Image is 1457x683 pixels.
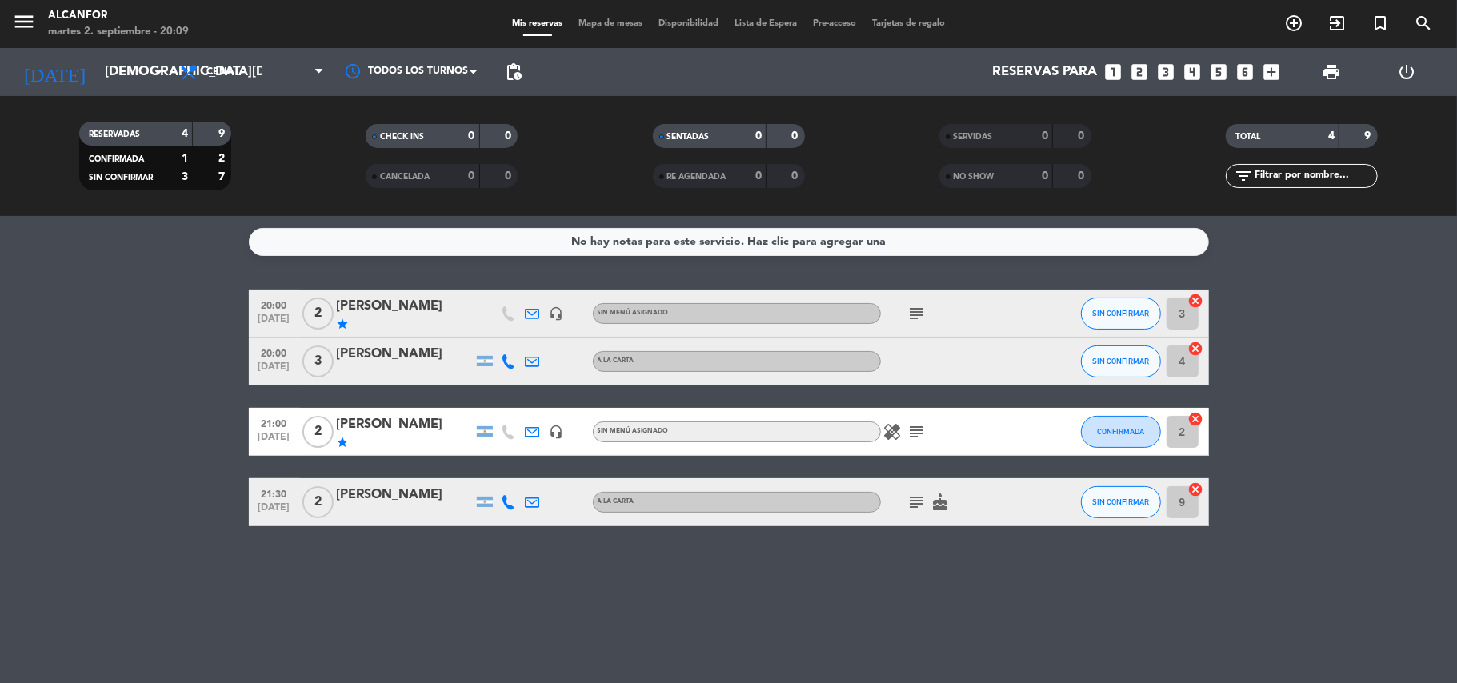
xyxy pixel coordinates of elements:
[218,153,228,164] strong: 2
[12,10,36,34] i: menu
[337,344,473,365] div: [PERSON_NAME]
[726,19,805,28] span: Lista de Espera
[337,296,473,317] div: [PERSON_NAME]
[791,170,801,182] strong: 0
[1322,62,1341,82] span: print
[254,432,294,450] span: [DATE]
[1371,14,1390,33] i: turned_in_not
[1092,497,1149,506] span: SIN CONFIRMAR
[12,54,97,90] i: [DATE]
[337,485,473,505] div: [PERSON_NAME]
[1234,166,1253,186] i: filter_list
[550,306,564,321] i: headset_mic
[182,128,188,139] strong: 4
[1097,427,1144,436] span: CONFIRMADA
[254,295,294,314] span: 20:00
[1092,309,1149,318] span: SIN CONFIRMAR
[907,304,927,323] i: subject
[598,428,669,434] span: Sin menú asignado
[931,493,951,512] i: cake
[1042,130,1048,142] strong: 0
[598,310,669,316] span: Sin menú asignado
[954,173,995,181] span: NO SHOW
[993,65,1098,80] span: Reservas para
[550,425,564,439] i: headset_mic
[380,173,430,181] span: CANCELADA
[598,357,634,364] span: A LA CARTA
[755,130,762,142] strong: 0
[650,19,726,28] span: Disponibilidad
[254,361,294,380] span: [DATE]
[1253,167,1377,185] input: Filtrar por nombre...
[570,19,650,28] span: Mapa de mesas
[469,130,475,142] strong: 0
[504,19,570,28] span: Mis reservas
[302,298,334,330] span: 2
[1078,170,1087,182] strong: 0
[1369,48,1445,96] div: LOG OUT
[1081,298,1161,330] button: SIN CONFIRMAR
[12,10,36,39] button: menu
[254,314,294,332] span: [DATE]
[504,62,523,82] span: pending_actions
[571,233,886,251] div: No hay notas para este servicio. Haz clic para agregar una
[218,171,228,182] strong: 7
[206,66,234,78] span: Cena
[1414,14,1433,33] i: search
[1188,481,1204,497] i: cancel
[1209,62,1230,82] i: looks_5
[1092,357,1149,365] span: SIN CONFIRMAR
[505,170,514,182] strong: 0
[1364,130,1374,142] strong: 9
[1327,14,1347,33] i: exit_to_app
[89,174,153,182] span: SIN CONFIRMAR
[883,422,903,441] i: healing
[505,130,514,142] strong: 0
[1262,62,1283,82] i: add_box
[1130,62,1151,82] i: looks_two
[954,133,993,141] span: SERVIDAS
[791,130,801,142] strong: 0
[1284,14,1303,33] i: add_circle_outline
[1081,486,1161,518] button: SIN CONFIRMAR
[1398,62,1417,82] i: power_settings_new
[48,24,189,40] div: martes 2. septiembre - 20:09
[1042,170,1048,182] strong: 0
[469,170,475,182] strong: 0
[1328,130,1335,142] strong: 4
[254,343,294,361] span: 20:00
[598,498,634,505] span: A LA CARTA
[302,345,334,377] span: 3
[182,171,188,182] strong: 3
[380,133,424,141] span: CHECK INS
[1081,416,1161,448] button: CONFIRMADA
[1235,133,1260,141] span: TOTAL
[149,62,168,82] i: arrow_drop_down
[907,422,927,441] i: subject
[1188,341,1204,357] i: cancel
[1156,62,1177,82] i: looks_3
[1235,62,1256,82] i: looks_6
[755,170,762,182] strong: 0
[302,416,334,448] span: 2
[667,133,710,141] span: SENTADAS
[182,153,188,164] strong: 1
[1188,293,1204,309] i: cancel
[254,502,294,521] span: [DATE]
[89,130,140,138] span: RESERVADAS
[1188,411,1204,427] i: cancel
[1081,345,1161,377] button: SIN CONFIRMAR
[337,414,473,435] div: [PERSON_NAME]
[218,128,228,139] strong: 9
[667,173,726,181] span: RE AGENDADA
[337,318,350,330] i: star
[805,19,864,28] span: Pre-acceso
[1183,62,1203,82] i: looks_4
[89,155,144,163] span: CONFIRMADA
[254,413,294,432] span: 21:00
[254,484,294,502] span: 21:30
[1103,62,1124,82] i: looks_one
[864,19,953,28] span: Tarjetas de regalo
[1078,130,1087,142] strong: 0
[337,436,350,449] i: star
